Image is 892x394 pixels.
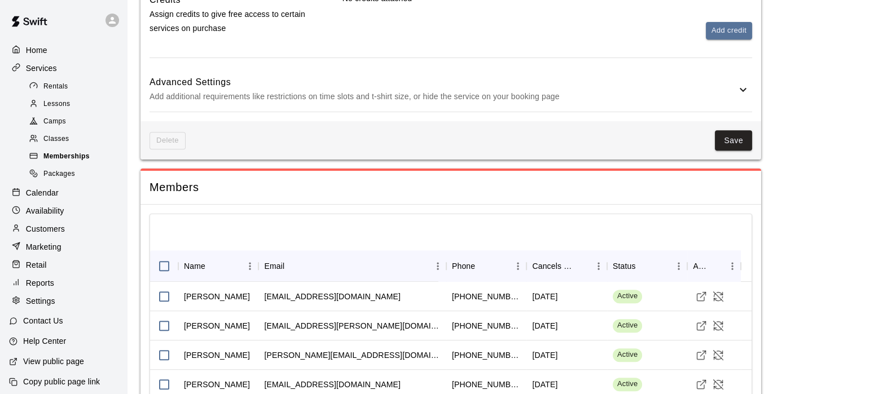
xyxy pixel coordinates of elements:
[452,250,475,282] div: Phone
[27,148,127,166] a: Memberships
[150,75,736,90] h6: Advanced Settings
[178,250,258,282] div: Name
[509,258,526,275] button: Menu
[526,250,607,282] div: Cancels Date
[710,317,727,334] button: Cancel Membership
[613,291,642,302] span: Active
[264,379,400,390] div: aedmadrid@gmail.com
[724,258,741,275] button: Menu
[9,184,118,201] a: Calendar
[613,320,642,331] span: Active
[184,250,205,282] div: Name
[613,250,636,282] div: Status
[150,67,752,112] div: Advanced SettingsAdd additional requirements like restrictions on time slots and t-shirt size, or...
[613,379,642,389] span: Active
[27,114,122,130] div: Camps
[9,202,118,219] a: Availability
[27,166,122,182] div: Packages
[27,131,122,147] div: Classes
[452,379,521,390] div: +14798718212
[693,317,710,334] a: Visit customer profile
[26,295,55,307] p: Settings
[710,288,727,305] button: Cancel Membership
[26,223,65,234] p: Customers
[452,291,521,302] div: +14797153649
[27,95,127,113] a: Lessons
[532,349,557,361] div: October 31 2025
[43,116,66,127] span: Camps
[26,45,47,56] p: Home
[27,96,122,112] div: Lessons
[710,347,727,364] button: Cancel Membership
[27,79,122,95] div: Rentals
[264,349,440,361] div: william.lambrite@hotmail.com
[9,220,118,237] a: Customers
[23,335,66,347] p: Help Center
[241,258,258,275] button: Menu
[574,258,590,274] button: Sort
[27,166,127,183] a: Packages
[429,258,446,275] button: Menu
[27,113,127,131] a: Camps
[264,291,400,302] div: breannabedwell@gmail.com
[150,132,186,149] span: This membership cannot be deleted since it still has members
[43,81,68,92] span: Rentals
[26,259,47,271] p: Retail
[446,250,526,282] div: Phone
[708,258,724,274] button: Sort
[184,320,250,331] div: Yurgis Bacallao
[26,205,64,216] p: Availability
[26,187,59,198] p: Calendar
[670,258,687,275] button: Menu
[205,258,221,274] button: Sort
[43,134,69,145] span: Classes
[184,349,250,361] div: Bill Lambrite
[613,349,642,360] span: Active
[264,320,440,331] div: yusleidy.bacallao@gmail.com
[26,277,54,289] p: Reports
[452,320,521,331] div: +13055082870
[43,151,90,162] span: Memberships
[23,356,84,367] p: View public page
[475,258,491,274] button: Sort
[264,250,284,282] div: Email
[590,258,607,275] button: Menu
[184,291,250,302] div: Breanna Buttry
[26,241,61,253] p: Marketing
[27,78,127,95] a: Rentals
[184,379,250,390] div: Amanda Madrid
[607,250,687,282] div: Status
[150,7,306,36] p: Assign credits to give free access to certain services on purchase
[9,60,118,77] a: Services
[150,180,752,195] span: Members
[9,238,118,255] a: Marketing
[532,379,557,390] div: October 31 2025
[27,131,127,148] a: Classes
[532,291,557,302] div: October 31 2025
[687,250,741,282] div: Actions
[9,293,118,309] a: Settings
[532,250,574,282] div: Cancels Date
[710,376,727,393] button: Cancel Membership
[9,256,118,273] a: Retail
[9,275,118,291] div: Reports
[284,258,300,274] button: Sort
[452,349,521,361] div: +15134847504
[23,376,100,387] p: Copy public page link
[23,315,63,326] p: Contact Us
[258,250,446,282] div: Email
[43,169,75,180] span: Packages
[9,42,118,59] a: Home
[693,347,710,364] a: Visit customer profile
[26,63,57,74] p: Services
[693,288,710,305] a: Visit customer profile
[150,90,736,104] p: Add additional requirements like restrictions on time slots and t-shirt size, or hide the service...
[43,99,71,110] span: Lessons
[532,320,557,331] div: October 31 2025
